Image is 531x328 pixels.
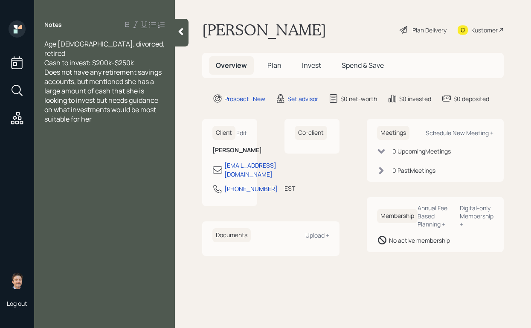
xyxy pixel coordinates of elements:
h6: Documents [212,228,251,242]
h1: [PERSON_NAME] [202,20,326,39]
h6: Co-client [295,126,327,140]
h6: Membership [377,209,418,223]
span: Cash to invest: $200k-$250k [44,58,134,67]
span: Plan [267,61,281,70]
h6: Client [212,126,235,140]
span: Does not have any retirement savings accounts, but mentioned she has a large amount of cash that ... [44,67,163,124]
span: Age [DEMOGRAPHIC_DATA], divorced, retired [44,39,166,58]
div: Schedule New Meeting + [426,129,493,137]
h6: Meetings [377,126,409,140]
div: No active membership [389,236,450,245]
h6: [PERSON_NAME] [212,147,247,154]
span: Invest [302,61,321,70]
div: Set advisor [287,94,318,103]
div: $0 net-worth [340,94,377,103]
span: Spend & Save [342,61,384,70]
div: Prospect · New [224,94,265,103]
div: Edit [236,129,247,137]
div: $0 invested [399,94,431,103]
div: Kustomer [471,26,498,35]
span: Overview [216,61,247,70]
img: robby-grisanti-headshot.png [9,272,26,289]
div: Log out [7,299,27,308]
div: 0 Upcoming Meeting s [392,147,451,156]
div: Upload + [305,231,329,239]
div: [PHONE_NUMBER] [224,184,278,193]
div: $0 deposited [453,94,489,103]
div: Plan Delivery [412,26,447,35]
div: [EMAIL_ADDRESS][DOMAIN_NAME] [224,161,276,179]
div: 0 Past Meeting s [392,166,435,175]
label: Notes [44,20,62,29]
div: Digital-only Membership + [460,204,493,228]
div: Annual Fee Based Planning + [418,204,453,228]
